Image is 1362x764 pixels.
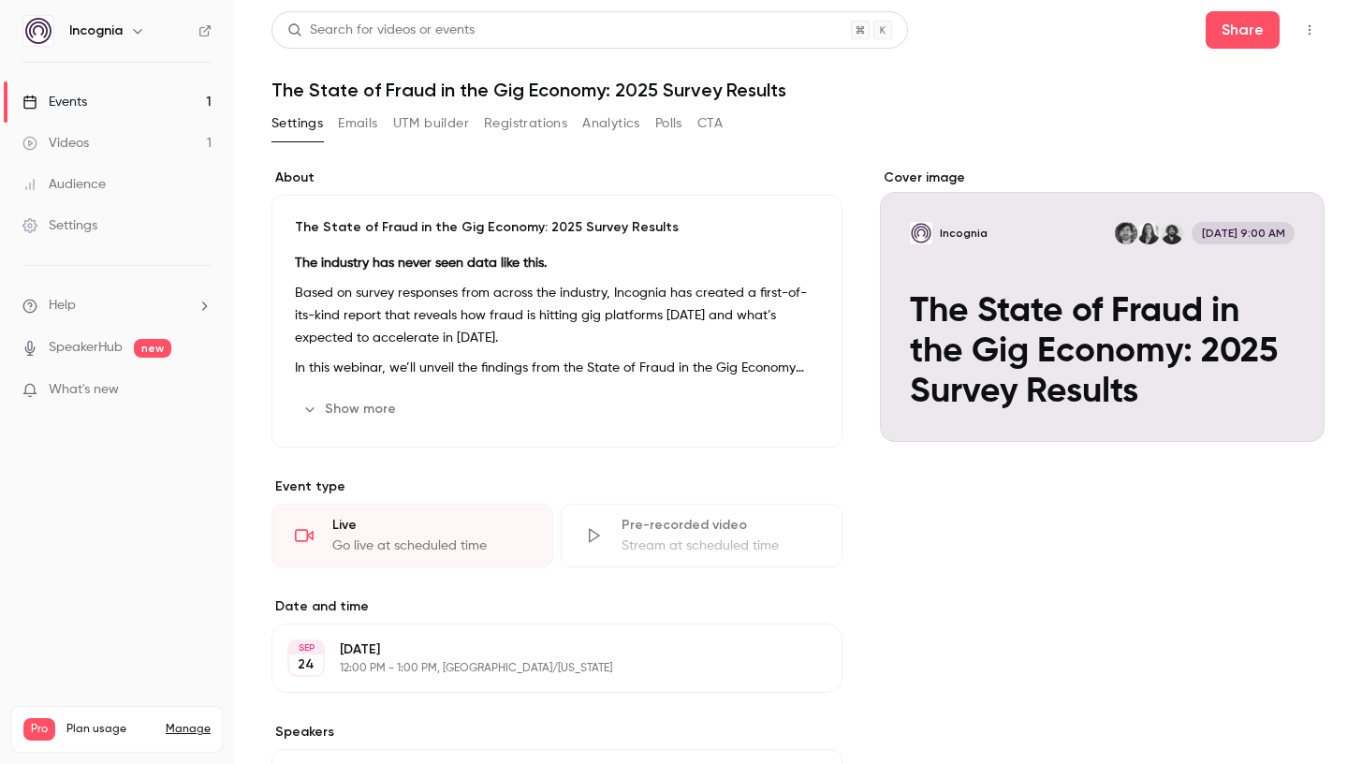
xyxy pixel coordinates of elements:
[295,257,547,270] strong: The industry has never seen data like this.
[22,134,89,153] div: Videos
[271,723,842,742] label: Speakers
[189,382,212,399] iframe: Noticeable Trigger
[22,93,87,111] div: Events
[697,109,723,139] button: CTA
[655,109,682,139] button: Polls
[295,282,819,349] p: Based on survey responses from across the industry, Incognia has created a first-of-its-kind repo...
[880,169,1325,187] label: Cover image
[66,722,154,737] span: Plan usage
[332,516,530,535] div: Live
[23,718,55,741] span: Pro
[49,296,76,316] span: Help
[338,109,377,139] button: Emails
[166,722,211,737] a: Manage
[271,477,842,496] p: Event type
[582,109,640,139] button: Analytics
[622,536,819,555] div: Stream at scheduled time
[484,109,567,139] button: Registrations
[393,109,469,139] button: UTM builder
[880,169,1325,442] section: Cover image
[1206,11,1280,49] button: Share
[289,641,323,654] div: SEP
[271,597,842,616] label: Date and time
[287,21,475,40] div: Search for videos or events
[22,175,106,194] div: Audience
[332,536,530,555] div: Go live at scheduled time
[49,338,123,358] a: SpeakerHub
[49,380,119,400] span: What's new
[622,516,819,535] div: Pre-recorded video
[134,339,171,358] span: new
[22,216,97,235] div: Settings
[271,79,1325,101] h1: The State of Fraud in the Gig Economy: 2025 Survey Results
[295,357,819,379] p: In this webinar, we’ll unveil the findings from the State of Fraud in the Gig Economy Report. You...
[271,169,842,187] label: About
[271,504,553,567] div: LiveGo live at scheduled time
[271,109,323,139] button: Settings
[340,640,743,659] p: [DATE]
[298,655,315,674] p: 24
[561,504,842,567] div: Pre-recorded videoStream at scheduled time
[295,394,407,424] button: Show more
[340,661,743,676] p: 12:00 PM - 1:00 PM, [GEOGRAPHIC_DATA]/[US_STATE]
[22,296,212,316] li: help-dropdown-opener
[23,16,53,46] img: Incognia
[69,22,123,40] h6: Incognia
[295,218,819,237] p: The State of Fraud in the Gig Economy: 2025 Survey Results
